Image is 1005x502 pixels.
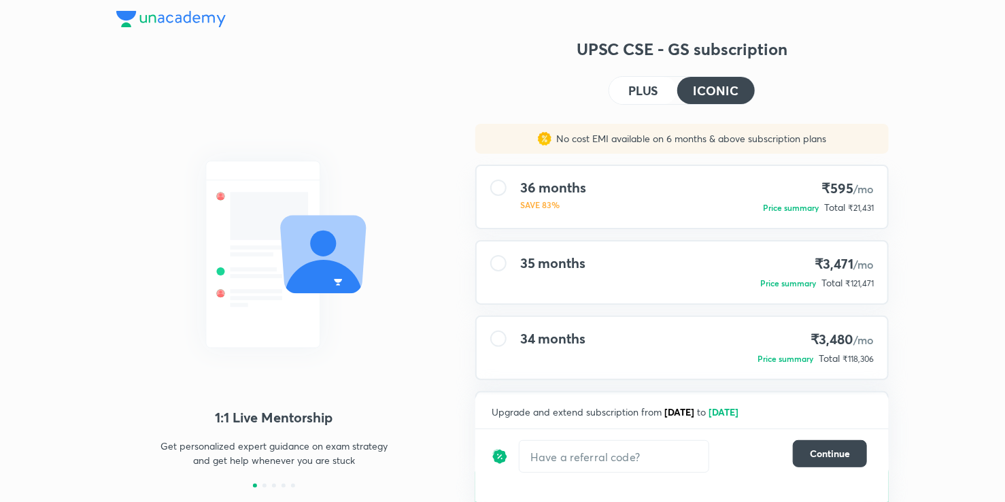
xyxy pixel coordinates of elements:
[520,180,586,196] h4: 36 months
[848,203,874,213] span: ₹21,431
[677,77,755,104] button: ICONIC
[760,277,816,289] h6: Price summary
[520,331,585,347] h4: 34 months
[709,405,738,418] span: [DATE]
[760,255,874,273] h4: ₹3,471
[156,439,392,467] p: Get personalized expert guidance on exam strategy and get help whenever you are stuck
[793,440,867,467] button: Continue
[694,84,738,97] h4: ICONIC
[664,405,694,418] span: [DATE]
[810,447,850,461] span: Continue
[763,201,819,214] h6: Price summary
[492,440,508,473] img: discount
[853,182,874,196] span: /mo
[551,132,827,146] p: No cost EMI available on 6 months & above subscription plans
[519,441,709,473] input: Have a referral code?
[824,201,845,214] p: Total
[116,136,432,373] img: LMP_066b47ebaa.svg
[842,354,874,364] span: ₹118,306
[116,11,226,27] img: Company Logo
[520,199,586,211] p: SAVE 83%
[819,352,840,365] p: Total
[763,180,874,198] h4: ₹595
[609,77,677,104] button: PLUS
[116,407,432,428] h4: 1:1 Live Mentorship
[845,278,874,288] span: ₹121,471
[853,257,874,271] span: /mo
[757,352,813,365] h6: Price summary
[475,38,889,60] h3: UPSC CSE - GS subscription
[853,333,874,347] span: /mo
[492,405,741,418] span: Upgrade and extend subscription from to
[757,331,874,349] h4: ₹3,480
[520,255,585,271] h4: 35 months
[821,276,842,290] p: Total
[538,132,551,146] img: sales discount
[628,84,658,97] h4: PLUS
